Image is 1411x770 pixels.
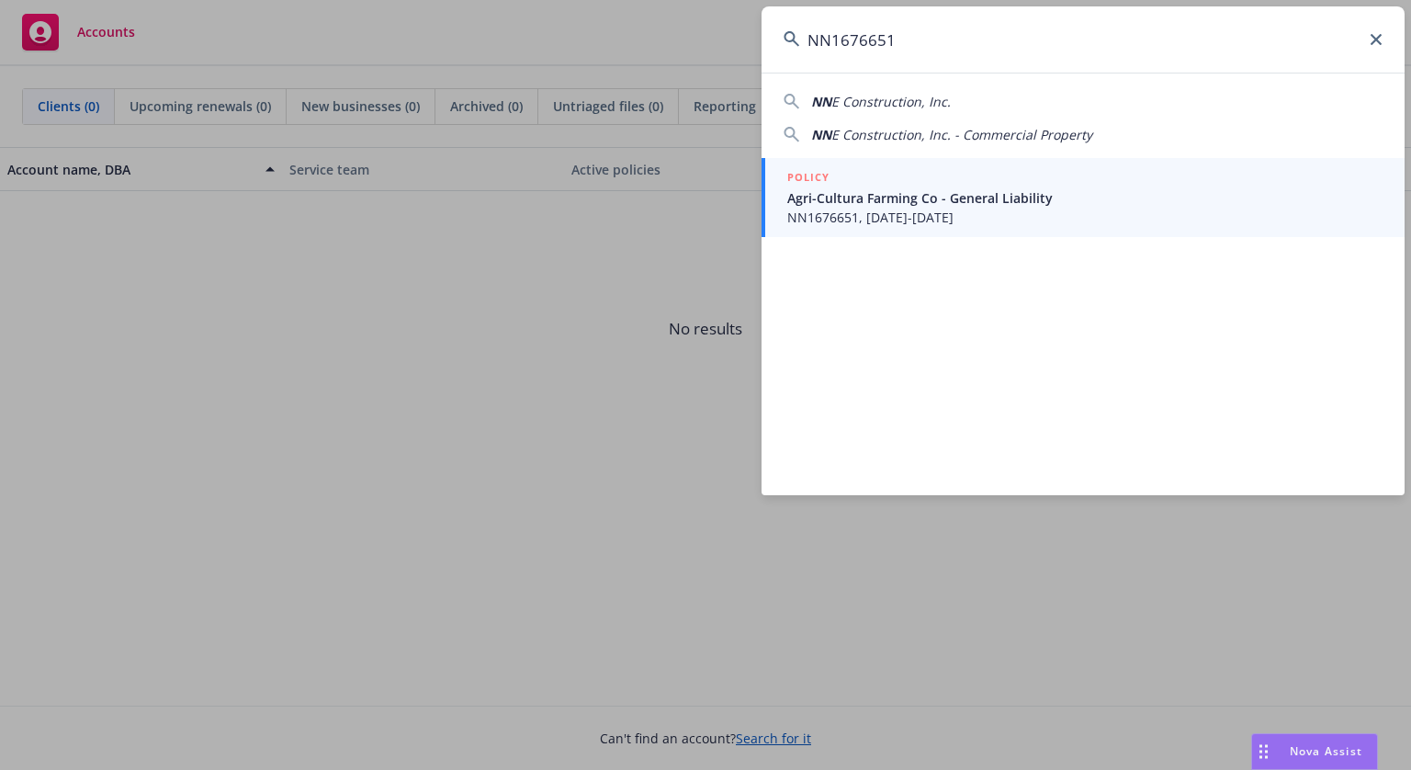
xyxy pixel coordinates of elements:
button: Nova Assist [1251,733,1378,770]
span: Nova Assist [1290,743,1362,759]
div: Drag to move [1252,734,1275,769]
span: Agri-Cultura Farming Co - General Liability [787,188,1383,208]
a: POLICYAgri-Cultura Farming Co - General LiabilityNN1676651, [DATE]-[DATE] [762,158,1405,237]
h5: POLICY [787,168,830,187]
span: E Construction, Inc. [831,93,951,110]
span: E Construction, Inc. - Commercial Property [831,126,1092,143]
span: NN [811,93,831,110]
input: Search... [762,6,1405,73]
span: NN1676651, [DATE]-[DATE] [787,208,1383,227]
span: NN [811,126,831,143]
